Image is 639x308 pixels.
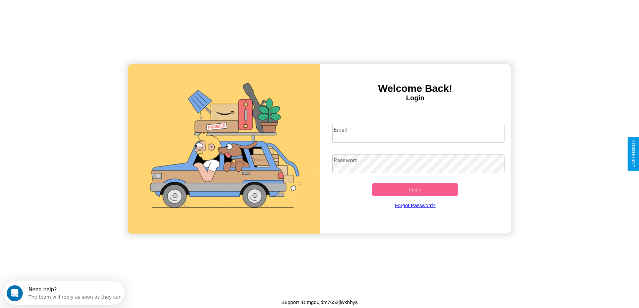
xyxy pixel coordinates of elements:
[7,285,23,301] iframe: Intercom live chat
[3,3,125,21] div: Open Intercom Messenger
[3,281,124,305] iframe: Intercom live chat discovery launcher
[320,83,511,94] h3: Welcome Back!
[281,298,358,307] p: Support ID: mgo6jdm7652jlwkhhys
[25,11,118,18] div: The team will reply as soon as they can
[320,94,511,102] h4: Login
[25,6,118,11] div: Need help?
[128,64,320,234] img: gif
[372,183,458,196] button: Login
[329,196,501,215] a: Forgot Password?
[631,140,636,168] div: Give Feedback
